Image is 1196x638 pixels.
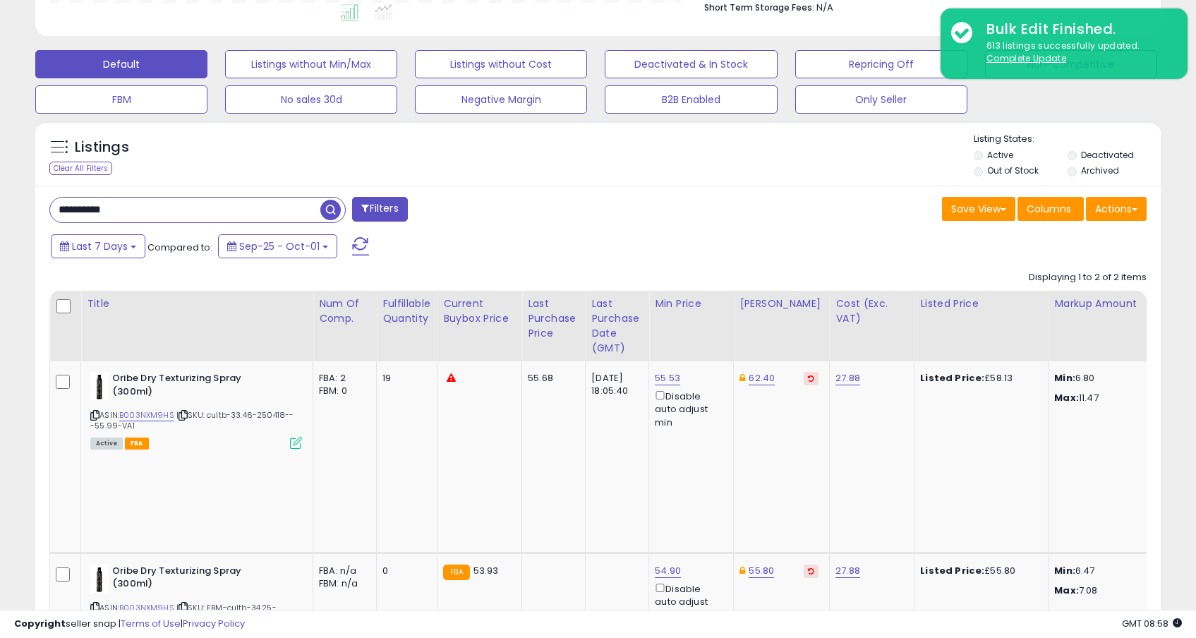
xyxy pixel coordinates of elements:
span: 2025-10-9 08:58 GMT [1122,617,1182,630]
span: 53.93 [473,564,499,577]
button: Actions [1086,197,1147,221]
div: Fulfillable Quantity [382,296,431,326]
div: Num of Comp. [319,296,370,326]
div: FBA: n/a [319,565,366,577]
button: Listings without Cost [415,50,587,78]
button: Repricing Off [795,50,967,78]
label: Deactivated [1081,149,1134,161]
a: Terms of Use [121,617,181,630]
button: Sep-25 - Oct-01 [218,234,337,258]
div: seller snap | | [14,618,245,631]
p: 7.08 [1054,584,1171,597]
button: No sales 30d [225,85,397,114]
div: [DATE] 18:05:40 [591,372,638,397]
div: Disable auto adjust min [655,388,723,429]
label: Active [987,149,1013,161]
div: 19 [382,372,426,385]
h5: Listings [75,138,129,157]
div: £58.13 [920,372,1037,385]
div: Displaying 1 to 2 of 2 items [1029,271,1147,284]
div: FBA: 2 [319,372,366,385]
p: 6.47 [1054,565,1171,577]
a: Privacy Policy [183,617,245,630]
a: 55.53 [655,371,680,385]
a: 27.88 [835,371,860,385]
div: 0 [382,565,426,577]
img: 316Agvv0YrL._SL40_.jpg [90,372,109,400]
strong: Max: [1054,391,1079,404]
button: Last 7 Days [51,234,145,258]
button: Deactivated & In Stock [605,50,777,78]
p: Listing States: [974,133,1161,146]
button: Negative Margin [415,85,587,114]
strong: Max: [1054,584,1079,597]
label: Out of Stock [987,164,1039,176]
span: FBA [125,438,149,450]
b: Short Term Storage Fees: [704,1,814,13]
div: Bulk Edit Finished. [976,19,1177,40]
div: [PERSON_NAME] [739,296,823,311]
div: FBM: n/a [319,577,366,590]
u: Complete Update [986,52,1066,64]
button: Only Seller [795,85,967,114]
button: Columns [1017,197,1084,221]
b: Listed Price: [920,564,984,577]
span: All listings currently available for purchase on Amazon [90,438,123,450]
div: Title [87,296,307,311]
span: Columns [1027,202,1071,216]
div: Current Buybox Price [443,296,516,326]
span: | SKU: FBM-cultb-34.25-250812---55.90-VA6 [90,602,277,623]
a: 27.88 [835,564,860,578]
div: FBM: 0 [319,385,366,397]
div: 55.68 [528,372,574,385]
a: 62.40 [749,371,775,385]
label: Archived [1081,164,1119,176]
div: Clear All Filters [49,162,112,175]
b: Oribe Dry Texturizing Spray (300ml) [112,565,284,594]
b: Oribe Dry Texturizing Spray (300ml) [112,372,284,402]
a: B003NXM9HS [119,409,174,421]
div: Min Price [655,296,727,311]
div: Last Purchase Price [528,296,579,341]
p: 6.80 [1054,372,1171,385]
span: Compared to: [147,241,212,254]
button: FBM [35,85,207,114]
strong: Copyright [14,617,66,630]
div: Last Purchase Date (GMT) [591,296,643,356]
div: £55.80 [920,565,1037,577]
a: 55.80 [749,564,774,578]
button: Default [35,50,207,78]
span: | SKU: cultb-33.46-250418---55.99-VA1 [90,409,294,431]
span: Sep-25 - Oct-01 [239,239,320,253]
button: Filters [352,197,407,222]
span: N/A [816,1,833,14]
strong: Min: [1054,371,1075,385]
div: Cost (Exc. VAT) [835,296,908,326]
div: 613 listings successfully updated. [976,40,1177,66]
a: 54.90 [655,564,681,578]
span: Last 7 Days [72,239,128,253]
img: 316Agvv0YrL._SL40_.jpg [90,565,109,593]
button: Save View [942,197,1015,221]
strong: Min: [1054,564,1075,577]
small: FBA [443,565,469,580]
div: ASIN: [90,372,302,447]
button: Listings without Min/Max [225,50,397,78]
a: B003NXM9HS [119,602,174,614]
b: Listed Price: [920,371,984,385]
div: Listed Price [920,296,1042,311]
div: Markup Amount [1054,296,1176,311]
button: B2B Enabled [605,85,777,114]
p: 11.47 [1054,392,1171,404]
div: Disable auto adjust min [655,581,723,622]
